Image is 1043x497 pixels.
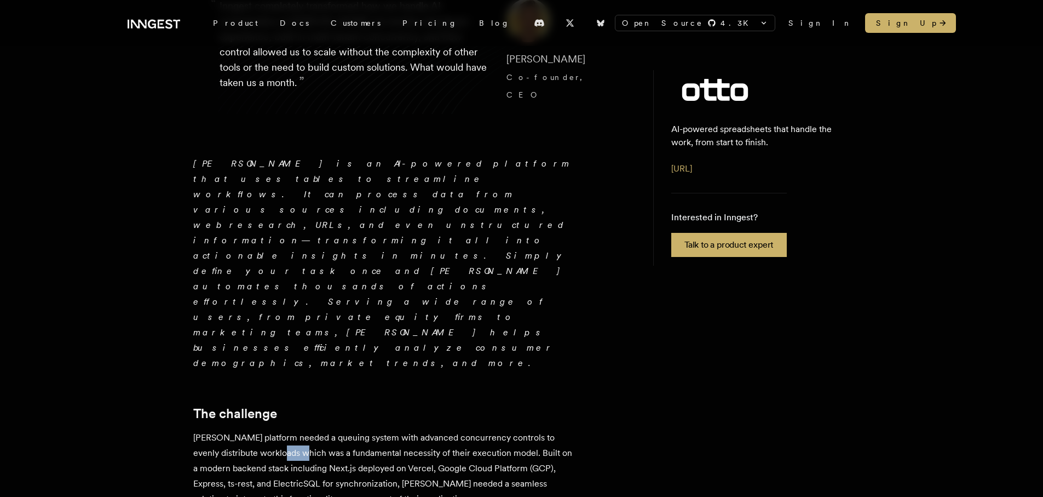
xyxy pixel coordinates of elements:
span: Open Source [622,18,703,28]
p: AI-powered spreadsheets that handle the work, from start to finish. [671,123,833,149]
span: 4.3 K [721,18,755,28]
a: Blog [468,13,521,33]
a: Bluesky [589,14,613,32]
a: X [558,14,582,32]
div: Product [202,13,269,33]
span: Co-founder, CEO [506,73,592,99]
em: [PERSON_NAME] is an AI-powered platform that uses tables to streamline workflows. It can process ... [193,158,571,368]
a: [URL] [671,163,692,174]
span: ” [299,73,304,89]
a: Customers [320,13,391,33]
a: Pricing [391,13,468,33]
a: Sign In [788,18,852,28]
a: Docs [269,13,320,33]
p: Interested in Inngest? [671,211,787,224]
img: Otto's logo [671,79,759,101]
a: Talk to a product expert [671,233,787,257]
a: The challenge [193,406,277,421]
a: Discord [527,14,551,32]
a: Sign Up [865,13,956,33]
span: [PERSON_NAME] [506,53,585,65]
